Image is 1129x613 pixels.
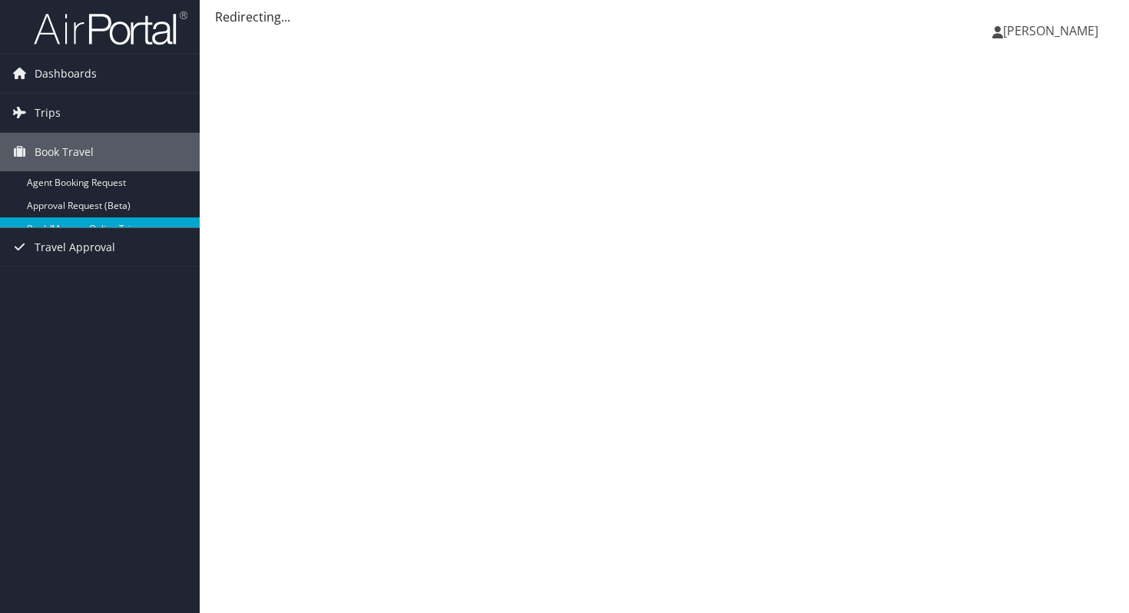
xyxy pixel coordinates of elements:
span: Dashboards [35,55,97,93]
span: Travel Approval [35,228,115,267]
a: [PERSON_NAME] [992,8,1114,54]
span: Book Travel [35,133,94,171]
span: Trips [35,94,61,132]
span: [PERSON_NAME] [1003,22,1098,39]
div: Redirecting... [215,8,1114,26]
img: airportal-logo.png [34,10,187,46]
